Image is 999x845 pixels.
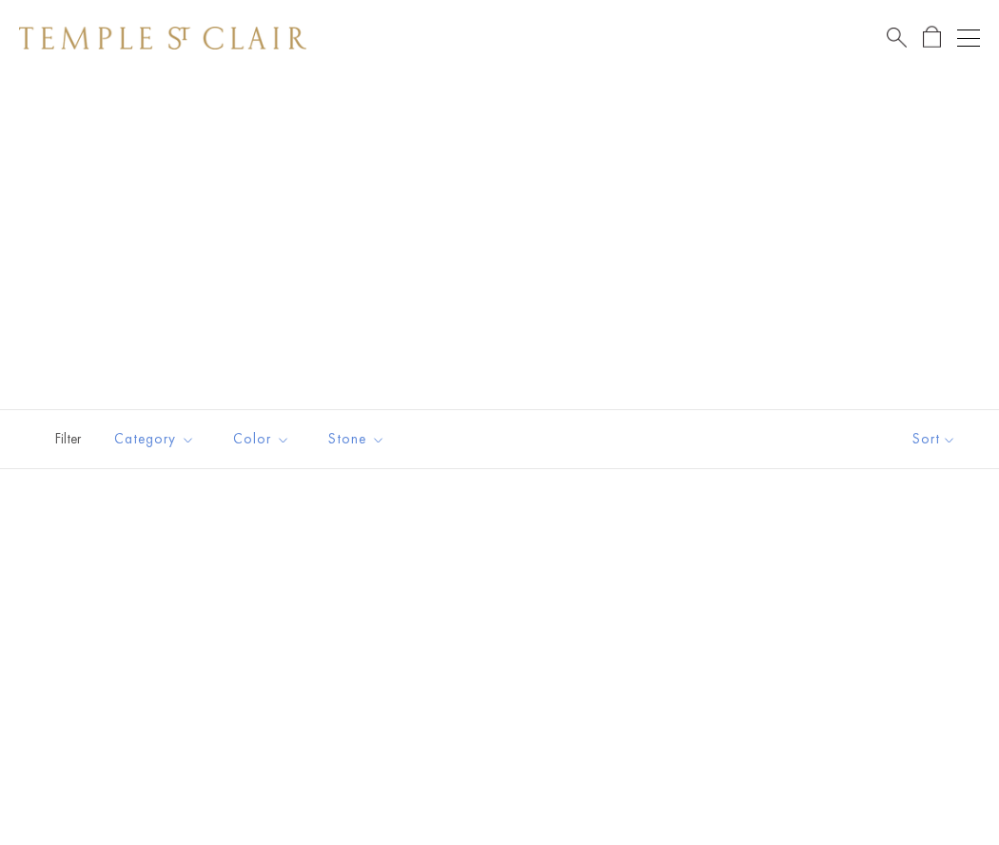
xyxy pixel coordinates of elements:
[887,26,907,49] a: Search
[100,418,209,461] button: Category
[224,427,304,451] span: Color
[105,427,209,451] span: Category
[923,26,941,49] a: Open Shopping Bag
[219,418,304,461] button: Color
[957,27,980,49] button: Open navigation
[319,427,400,451] span: Stone
[314,418,400,461] button: Stone
[19,27,306,49] img: Temple St. Clair
[870,410,999,468] button: Show sort by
